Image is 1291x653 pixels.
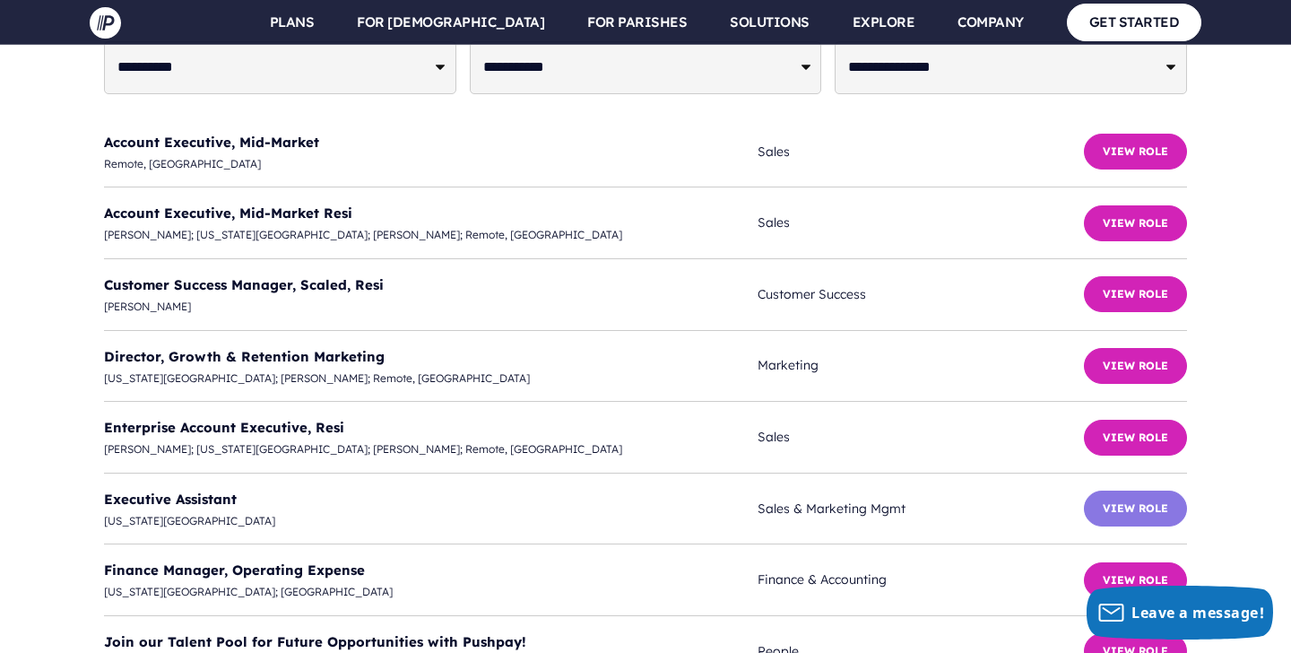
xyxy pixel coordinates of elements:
button: Leave a message! [1087,586,1273,640]
button: View Role [1084,491,1187,527]
a: Customer Success Manager, Scaled, Resi [104,276,384,293]
span: [US_STATE][GEOGRAPHIC_DATA]; [PERSON_NAME]; Remote, [GEOGRAPHIC_DATA] [104,369,758,388]
span: Sales [758,212,1084,234]
span: Leave a message! [1131,603,1264,623]
button: View Role [1084,420,1187,456]
a: Account Executive, Mid-Market [104,134,319,151]
span: [PERSON_NAME]; [US_STATE][GEOGRAPHIC_DATA]; [PERSON_NAME]; Remote, [GEOGRAPHIC_DATA] [104,440,758,459]
span: Sales & Marketing Mgmt [758,498,1084,520]
span: Sales [758,141,1084,163]
button: View Role [1084,134,1187,170]
span: Finance & Accounting [758,569,1084,591]
button: View Role [1084,205,1187,241]
button: View Role [1084,276,1187,312]
a: Executive Assistant [104,491,237,508]
span: [PERSON_NAME] [104,297,758,317]
button: View Role [1084,348,1187,384]
span: [PERSON_NAME]; [US_STATE][GEOGRAPHIC_DATA]; [PERSON_NAME]; Remote, [GEOGRAPHIC_DATA] [104,225,758,245]
span: Customer Success [758,283,1084,306]
a: Enterprise Account Executive, Resi [104,419,344,436]
span: Marketing [758,354,1084,377]
a: Director, Growth & Retention Marketing [104,348,385,365]
span: Sales [758,426,1084,448]
span: [US_STATE][GEOGRAPHIC_DATA]; [GEOGRAPHIC_DATA] [104,582,758,602]
a: Account Executive, Mid-Market Resi [104,205,352,222]
a: GET STARTED [1067,4,1202,40]
span: Remote, [GEOGRAPHIC_DATA] [104,154,758,174]
span: [US_STATE][GEOGRAPHIC_DATA] [104,511,758,531]
button: View Role [1084,562,1187,598]
a: Join our Talent Pool for Future Opportunities with Pushpay! [104,633,526,650]
a: Finance Manager, Operating Expense [104,562,365,579]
